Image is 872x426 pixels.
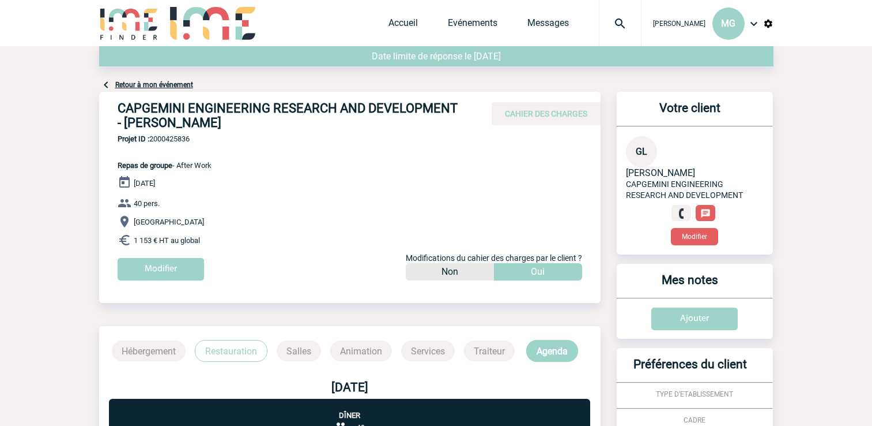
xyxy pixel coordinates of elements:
[684,416,705,424] span: CADRE
[636,146,647,157] span: GL
[621,357,759,382] h3: Préférences du client
[464,341,515,361] p: Traiteur
[441,263,458,281] p: Non
[118,161,212,170] span: - After Work
[700,208,711,219] img: chat-24-px-w.png
[653,20,705,28] span: [PERSON_NAME]
[621,101,759,126] h3: Votre client
[676,208,686,219] img: fixe.png
[134,199,160,208] span: 40 pers.
[372,51,501,62] span: Date limite de réponse le [DATE]
[531,263,545,281] p: Oui
[115,81,193,89] a: Retour à mon événement
[118,134,212,143] span: 2000425836
[527,17,569,33] a: Messages
[118,101,463,130] h4: CAPGEMINI ENGINEERING RESEARCH AND DEVELOPMENT - [PERSON_NAME]
[626,180,743,200] span: CAPGEMINI ENGINEERING RESEARCH AND DEVELOPMENT
[118,258,204,281] input: Modifier
[721,18,735,29] span: MG
[195,340,267,362] p: Restauration
[118,134,149,143] b: Projet ID :
[406,253,582,263] span: Modifications du cahier des charges par le client ?
[134,218,204,226] span: [GEOGRAPHIC_DATA]
[671,228,718,245] button: Modifier
[331,380,368,394] b: [DATE]
[401,341,455,361] p: Services
[626,167,695,178] span: [PERSON_NAME]
[99,7,159,40] img: IME-Finder
[134,236,200,245] span: 1 153 € HT au global
[112,341,186,361] p: Hébergement
[134,179,155,188] span: [DATE]
[651,308,738,330] input: Ajouter
[656,390,733,398] span: TYPE D'ETABLISSEMENT
[330,341,392,361] p: Animation
[388,17,418,33] a: Accueil
[277,341,321,361] p: Salles
[526,340,578,362] p: Agenda
[505,109,587,118] span: CAHIER DES CHARGES
[621,273,759,298] h3: Mes notes
[448,17,497,33] a: Evénements
[109,399,590,420] p: Dîner
[118,161,172,170] span: Repas de groupe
